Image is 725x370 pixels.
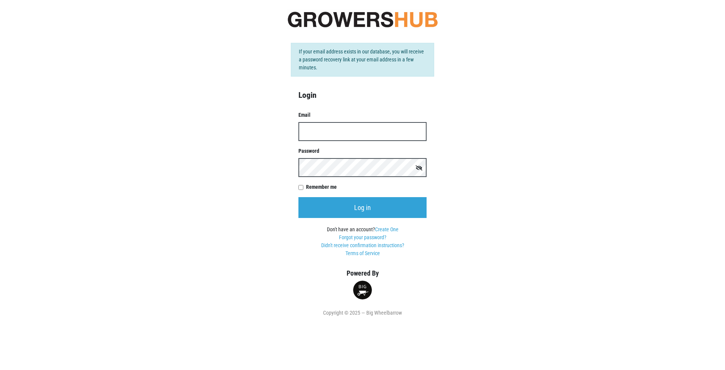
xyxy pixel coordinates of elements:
a: Create One [375,226,399,232]
a: Forgot your password? [339,234,386,240]
label: Remember me [306,183,427,191]
div: Copyright © 2025 — Big Wheelbarrow [287,309,438,317]
h4: Login [298,90,427,100]
a: Didn't receive confirmation instructions? [321,242,404,248]
input: Log in [298,197,427,218]
label: Password [298,147,427,155]
label: Email [298,111,427,119]
div: Don't have an account? [298,226,427,257]
h5: Powered By [287,269,438,277]
div: If your email address exists in our database, you will receive a password recovery link at your e... [291,43,434,77]
img: small-round-logo-d6fdfe68ae19b7bfced82731a0234da4.png [353,281,372,299]
img: original-fc7597fdc6adbb9d0e2ae620e786d1a2.jpg [287,9,438,29]
a: Terms of Service [345,250,380,256]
